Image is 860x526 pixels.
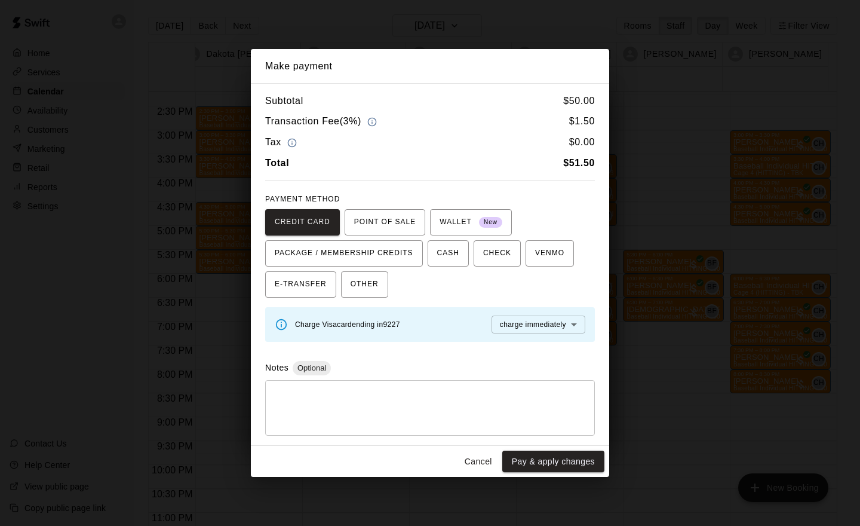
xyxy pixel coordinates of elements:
button: OTHER [341,271,388,298]
span: POINT OF SALE [354,213,416,232]
button: PACKAGE / MEMBERSHIP CREDITS [265,240,423,267]
label: Notes [265,363,288,372]
span: CREDIT CARD [275,213,330,232]
button: Cancel [459,451,497,473]
button: VENMO [526,240,574,267]
h6: $ 0.00 [569,134,595,151]
h6: Tax [265,134,300,151]
button: CHECK [474,240,521,267]
h6: Subtotal [265,93,303,109]
button: CREDIT CARD [265,209,340,236]
span: Optional [293,363,331,372]
span: charge immediately [500,320,566,329]
span: PACKAGE / MEMBERSHIP CREDITS [275,244,413,263]
h2: Make payment [251,49,609,84]
h6: $ 1.50 [569,114,595,130]
button: WALLET New [430,209,512,236]
span: Charge Visa card ending in 9227 [295,320,400,329]
button: E-TRANSFER [265,271,336,298]
b: $ 51.50 [563,158,595,168]
span: CASH [437,244,459,263]
span: CHECK [483,244,511,263]
span: New [479,215,502,231]
h6: $ 50.00 [563,93,595,109]
button: Pay & apply changes [502,451,604,473]
span: PAYMENT METHOD [265,195,340,203]
h6: Transaction Fee ( 3% ) [265,114,380,130]
span: E-TRANSFER [275,275,327,294]
b: Total [265,158,289,168]
button: CASH [428,240,469,267]
span: OTHER [351,275,379,294]
span: VENMO [535,244,564,263]
span: WALLET [440,213,502,232]
button: POINT OF SALE [345,209,425,236]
